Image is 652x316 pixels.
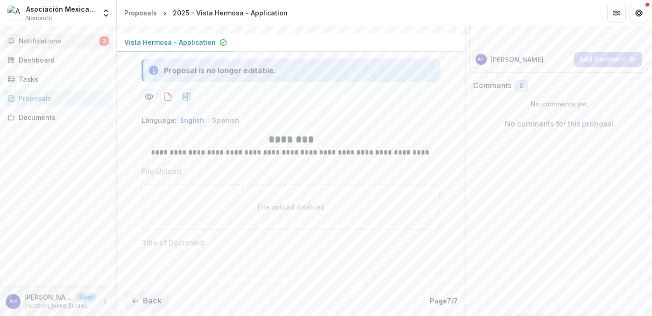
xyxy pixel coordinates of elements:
[19,37,99,45] span: Notifications
[124,292,169,310] button: Back
[473,99,645,109] p: No comments yet
[164,65,276,76] div: Proposal is no longer editable.
[212,116,239,124] button: Spanish
[607,4,626,22] button: Partners
[142,166,181,177] p: File Upload
[4,52,113,68] a: Dashboard
[258,202,325,212] p: File upload disabled
[124,8,157,18] div: Proposals
[24,292,73,302] p: [PERSON_NAME] <[PERSON_NAME][EMAIL_ADDRESS][PERSON_NAME][DOMAIN_NAME]>
[179,89,194,104] button: download-proposal
[478,57,484,62] div: Alejandra Romero <alejandra.romero@amextra.org>
[519,82,524,90] span: 0
[99,296,111,307] button: More
[99,4,113,22] button: Open entity switcher
[19,55,105,65] div: Dashboard
[505,118,613,129] p: No comments for this proposal
[120,6,161,20] a: Proposals
[77,293,96,302] p: User
[4,110,113,125] a: Documents
[7,6,22,21] img: Asociación Mexicana de Transformación Rural y Urbana A.C (Amextra, Inc.)
[19,74,105,84] div: Tasks
[142,237,205,248] p: Title of Document
[142,89,156,104] button: Preview d880e70f-07f2-408a-8b3a-ab6d14e4e013-0.pdf
[124,37,216,47] p: Vista Hermosa - Application
[26,14,52,22] span: Nonprofit
[9,298,17,304] div: Alejandra Romero <alejandra.romero@amextra.org>
[630,4,648,22] button: Get Help
[4,34,113,49] button: Notifications2
[19,112,105,122] div: Documents
[473,81,511,90] h2: Comments
[173,8,288,18] div: 2025 - Vista Hermosa - Application
[120,6,291,20] nav: breadcrumb
[24,302,96,310] p: [PERSON_NAME][EMAIL_ADDRESS][PERSON_NAME][DOMAIN_NAME]
[142,115,177,125] p: Language:
[99,36,109,46] span: 2
[490,55,544,64] p: [PERSON_NAME]
[4,91,113,106] a: Proposals
[574,52,642,67] button: Add Comment
[430,296,458,306] p: Page 7 / 7
[180,116,204,124] button: English
[19,93,105,103] div: Proposals
[4,71,113,87] a: Tasks
[26,4,96,14] div: Asociación Mexicana de Transformación Rural y Urbana A.C (Amextra, Inc.)
[160,89,175,104] button: download-proposal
